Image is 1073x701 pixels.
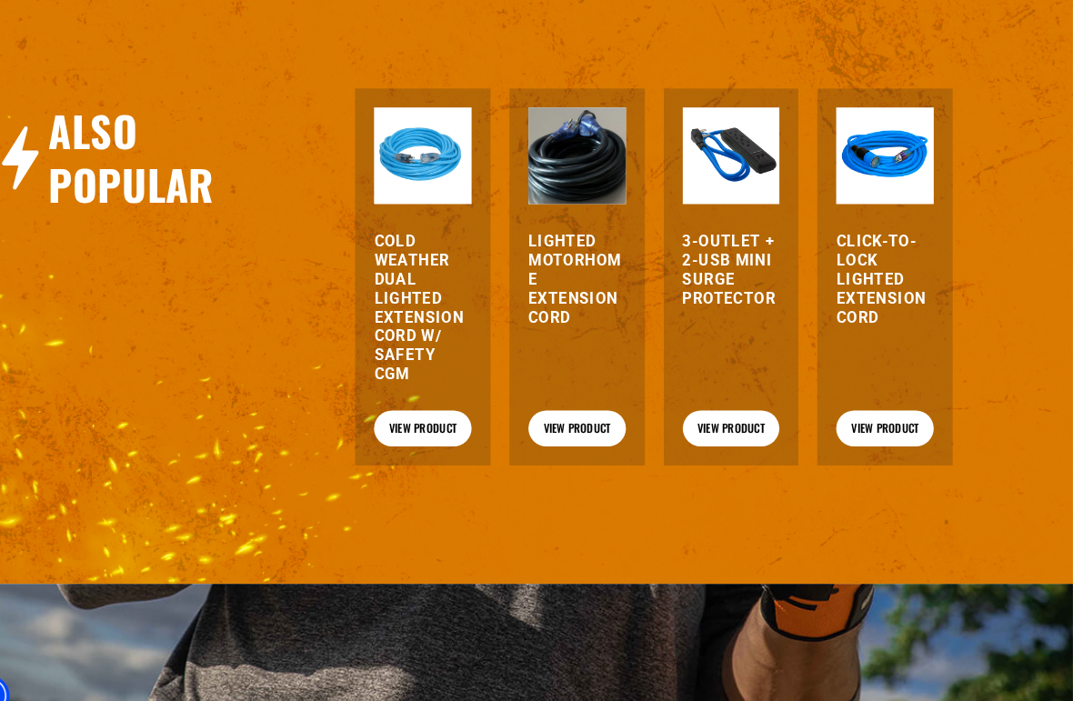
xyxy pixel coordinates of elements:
a: View Product [698,396,792,430]
img: black [550,105,644,198]
img: Light Blue [402,105,496,198]
a: View Product [846,396,939,430]
a: Click-to-Lock Lighted Extension Cord [846,225,939,315]
a: View Product [550,396,644,430]
div: Accessibility Menu [12,649,52,689]
a: Lighted Motorhome Extension Cord [550,225,644,315]
a: View Product [402,396,496,430]
img: blue [698,105,792,198]
img: blue [846,105,939,198]
a: Cold Weather Dual Lighted Extension Cord w/ Safety CGM [402,225,496,370]
a: 3-Outlet + 2-USB Mini Surge Protector [698,225,792,297]
h2: Also Popular [89,101,267,205]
